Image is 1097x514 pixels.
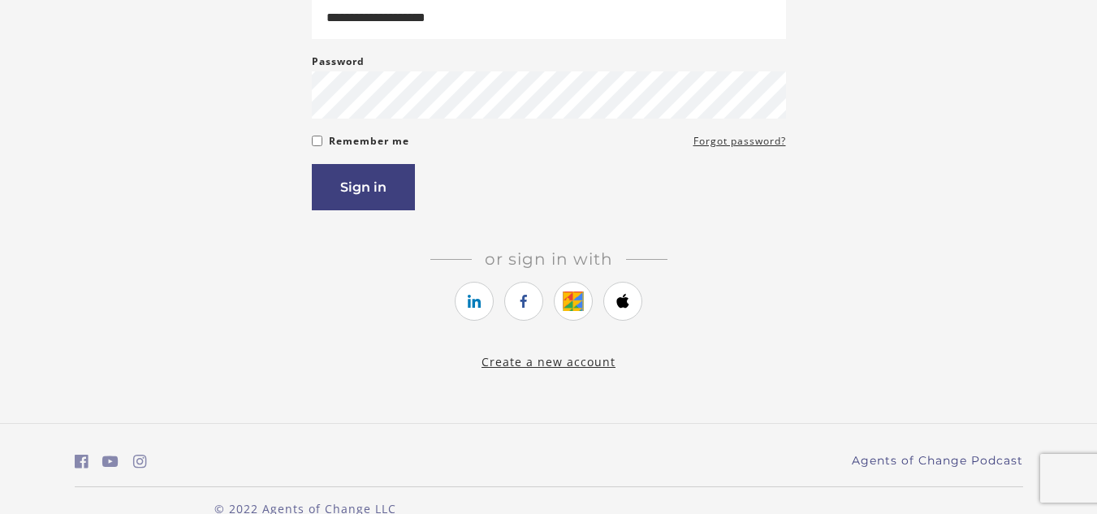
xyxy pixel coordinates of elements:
a: Forgot password? [693,132,786,151]
a: https://www.youtube.com/c/AgentsofChangeTestPrepbyMeaganMitchell (Open in a new window) [102,450,119,473]
a: https://courses.thinkific.com/users/auth/linkedin?ss%5Breferral%5D=&ss%5Buser_return_to%5D=&ss%5B... [455,282,494,321]
i: https://www.youtube.com/c/AgentsofChangeTestPrepbyMeaganMitchell (Open in a new window) [102,454,119,469]
a: Create a new account [482,354,615,369]
label: Password [312,52,365,71]
span: Or sign in with [472,249,626,269]
a: https://courses.thinkific.com/users/auth/google?ss%5Breferral%5D=&ss%5Buser_return_to%5D=&ss%5Bvi... [554,282,593,321]
a: https://www.instagram.com/agentsofchangeprep/ (Open in a new window) [133,450,147,473]
a: Agents of Change Podcast [852,452,1023,469]
i: https://www.facebook.com/groups/aswbtestprep (Open in a new window) [75,454,89,469]
i: https://www.instagram.com/agentsofchangeprep/ (Open in a new window) [133,454,147,469]
a: https://courses.thinkific.com/users/auth/apple?ss%5Breferral%5D=&ss%5Buser_return_to%5D=&ss%5Bvis... [603,282,642,321]
a: https://www.facebook.com/groups/aswbtestprep (Open in a new window) [75,450,89,473]
a: https://courses.thinkific.com/users/auth/facebook?ss%5Breferral%5D=&ss%5Buser_return_to%5D=&ss%5B... [504,282,543,321]
label: Remember me [329,132,409,151]
button: Sign in [312,164,415,210]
